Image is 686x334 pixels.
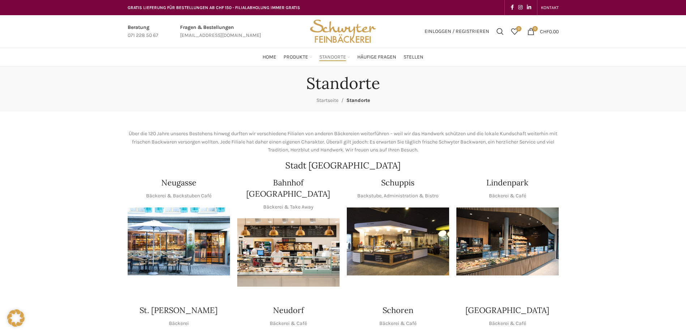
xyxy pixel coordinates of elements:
p: Bäckerei & Take Away [263,203,314,211]
span: CHF [540,28,549,34]
span: Stellen [404,54,423,61]
a: Facebook social link [508,3,516,13]
p: Bäckerei [169,320,189,327]
span: Home [263,54,276,61]
a: Produkte [284,50,312,64]
span: Standorte [319,54,346,61]
h4: St. [PERSON_NAME] [140,305,218,316]
h2: Stadt [GEOGRAPHIC_DATA] [128,161,559,170]
h4: [GEOGRAPHIC_DATA] [465,305,549,316]
a: Infobox link [128,23,158,40]
p: Bäckerei & Café [489,192,526,200]
span: KONTAKT [541,5,559,10]
h4: Bahnhof [GEOGRAPHIC_DATA] [237,177,340,200]
div: 1 / 1 [237,218,340,287]
span: Standorte [346,97,370,103]
h4: Schoren [383,305,413,316]
span: 0 [532,26,538,31]
div: 1 / 1 [347,207,449,276]
span: Häufige Fragen [357,54,396,61]
a: Home [263,50,276,64]
a: 0 CHF0.00 [524,24,562,39]
a: Standorte [319,50,350,64]
p: Backstube, Administration & Bistro [357,192,439,200]
span: 0 [516,26,521,31]
span: Produkte [284,54,308,61]
h4: Neudorf [273,305,304,316]
a: Stellen [404,50,423,64]
a: Suchen [493,24,507,39]
p: Bäckerei & Café [379,320,417,327]
a: Häufige Fragen [357,50,396,64]
a: Infobox link [180,23,261,40]
span: Einloggen / Registrieren [425,29,489,34]
img: Bäckerei Schwyter [307,15,378,48]
div: Main navigation [124,50,562,64]
a: Einloggen / Registrieren [421,24,493,39]
div: 1 / 1 [456,207,559,276]
p: Bäckerei & Café [489,320,526,327]
img: 150130-Schwyter-013 [347,207,449,276]
h4: Schuppis [381,177,414,188]
p: Über die 120 Jahre unseres Bestehens hinweg durften wir verschiedene Filialen von anderen Bäckere... [128,130,559,154]
a: KONTAKT [541,0,559,15]
h4: Lindenpark [486,177,528,188]
a: Startseite [316,97,338,103]
h1: Standorte [306,74,380,93]
bdi: 0.00 [540,28,559,34]
h4: Neugasse [161,177,196,188]
a: Site logo [307,28,378,34]
img: Bahnhof St. Gallen [237,218,340,287]
img: 017-e1571925257345 [456,207,559,276]
div: Meine Wunschliste [507,24,522,39]
span: GRATIS LIEFERUNG FÜR BESTELLUNGEN AB CHF 150 - FILIALABHOLUNG IMMER GRATIS [128,5,300,10]
a: Linkedin social link [525,3,533,13]
img: Neugasse [128,207,230,276]
p: Bäckerei & Café [270,320,307,327]
a: 0 [507,24,522,39]
div: 1 / 1 [128,207,230,276]
p: Bäckerei & Backstuben Café [146,192,212,200]
a: Instagram social link [516,3,525,13]
div: Secondary navigation [537,0,562,15]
